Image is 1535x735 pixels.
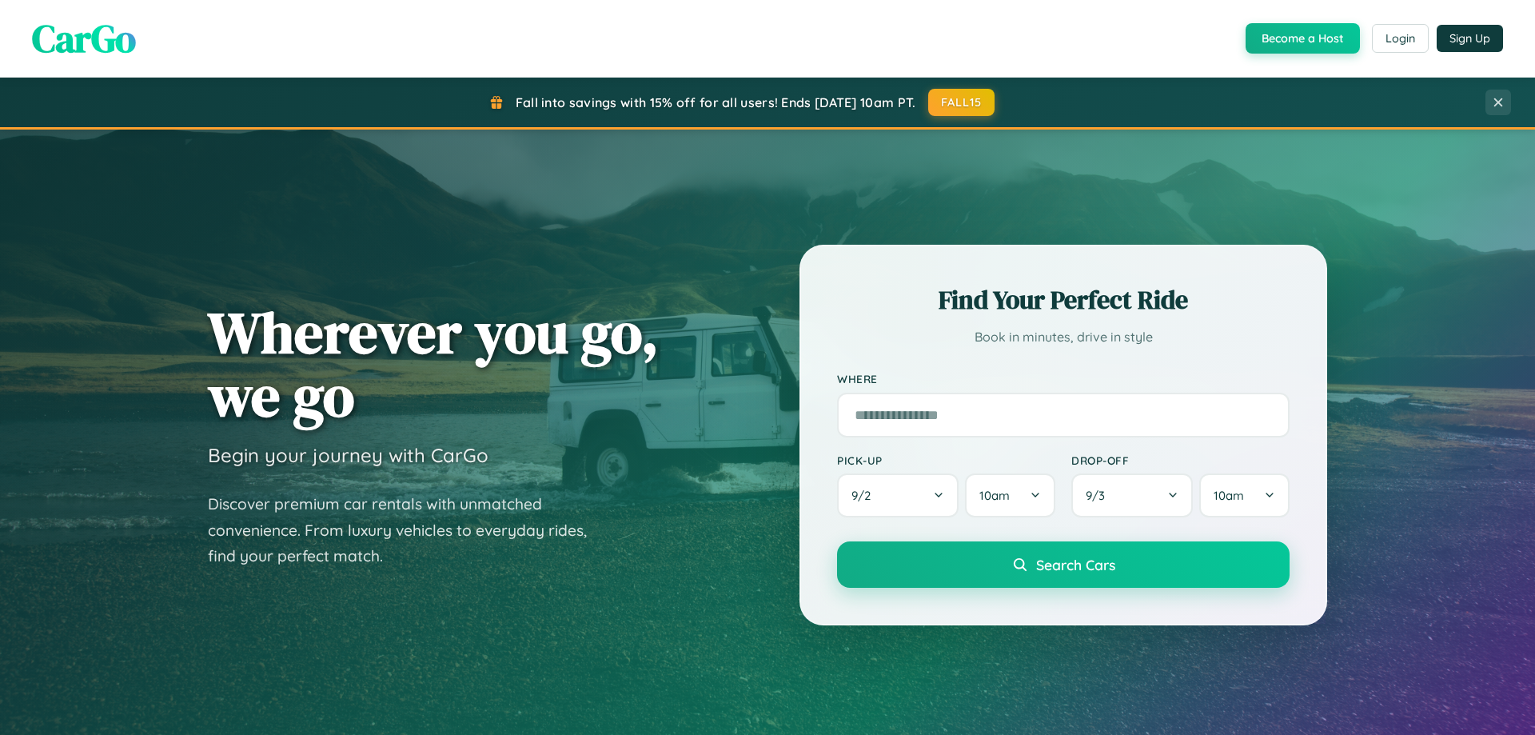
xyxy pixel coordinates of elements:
[1071,453,1290,467] label: Drop-off
[837,541,1290,588] button: Search Cars
[837,473,959,517] button: 9/2
[516,94,916,110] span: Fall into savings with 15% off for all users! Ends [DATE] 10am PT.
[1437,25,1503,52] button: Sign Up
[837,326,1290,349] p: Book in minutes, drive in style
[1086,488,1113,503] span: 9 / 3
[1372,24,1429,53] button: Login
[1071,473,1193,517] button: 9/3
[208,301,659,427] h1: Wherever you go, we go
[1214,488,1244,503] span: 10am
[837,373,1290,386] label: Where
[1036,556,1115,573] span: Search Cars
[851,488,879,503] span: 9 / 2
[32,12,136,65] span: CarGo
[1246,23,1360,54] button: Become a Host
[979,488,1010,503] span: 10am
[837,453,1055,467] label: Pick-up
[837,282,1290,318] h2: Find Your Perfect Ride
[208,491,608,569] p: Discover premium car rentals with unmatched convenience. From luxury vehicles to everyday rides, ...
[928,89,995,116] button: FALL15
[1199,473,1290,517] button: 10am
[965,473,1055,517] button: 10am
[208,443,488,467] h3: Begin your journey with CarGo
